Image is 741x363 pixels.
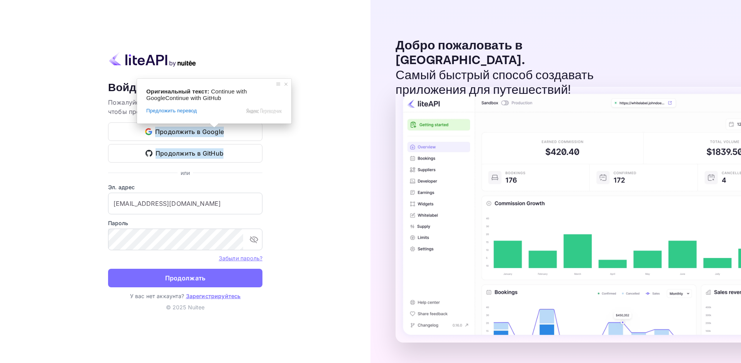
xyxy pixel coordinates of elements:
[396,68,594,98] ya-tr-span: Самый быстрый способ создавать приложения для путешествий!
[108,81,236,95] ya-tr-span: Войдите в свой аккаунт
[108,193,262,214] input: Введите свой адрес электронной почты
[155,127,224,137] ya-tr-span: Продолжить в Google
[181,170,190,176] ya-tr-span: или
[396,38,525,68] ya-tr-span: Добро пожаловать в [GEOGRAPHIC_DATA].
[146,88,249,101] span: Continue with GoogleContinue with GitHub
[108,269,262,287] button: Продолжать
[146,88,209,95] span: Оригинальный текст:
[166,304,205,310] ya-tr-span: © 2025 Nuitee
[146,107,197,114] span: Предложить перевод
[108,220,128,226] ya-tr-span: Пароль
[108,98,244,115] ya-tr-span: Пожалуйста, введите свои учётные данные, чтобы продолжить
[130,293,184,299] ya-tr-span: У вас нет аккаунта?
[219,254,262,262] a: Забыли пароль?
[108,52,197,67] img: liteapi
[165,273,206,283] ya-tr-span: Продолжать
[156,148,224,159] ya-tr-span: Продолжить в GitHub
[186,293,241,299] a: Зарегистрируйтесь
[246,232,262,247] button: переключить видимость пароля
[108,144,262,163] button: Продолжить в GitHub
[108,122,262,141] button: Продолжить в Google
[108,184,135,190] ya-tr-span: Эл. адрес
[219,255,262,261] ya-tr-span: Забыли пароль?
